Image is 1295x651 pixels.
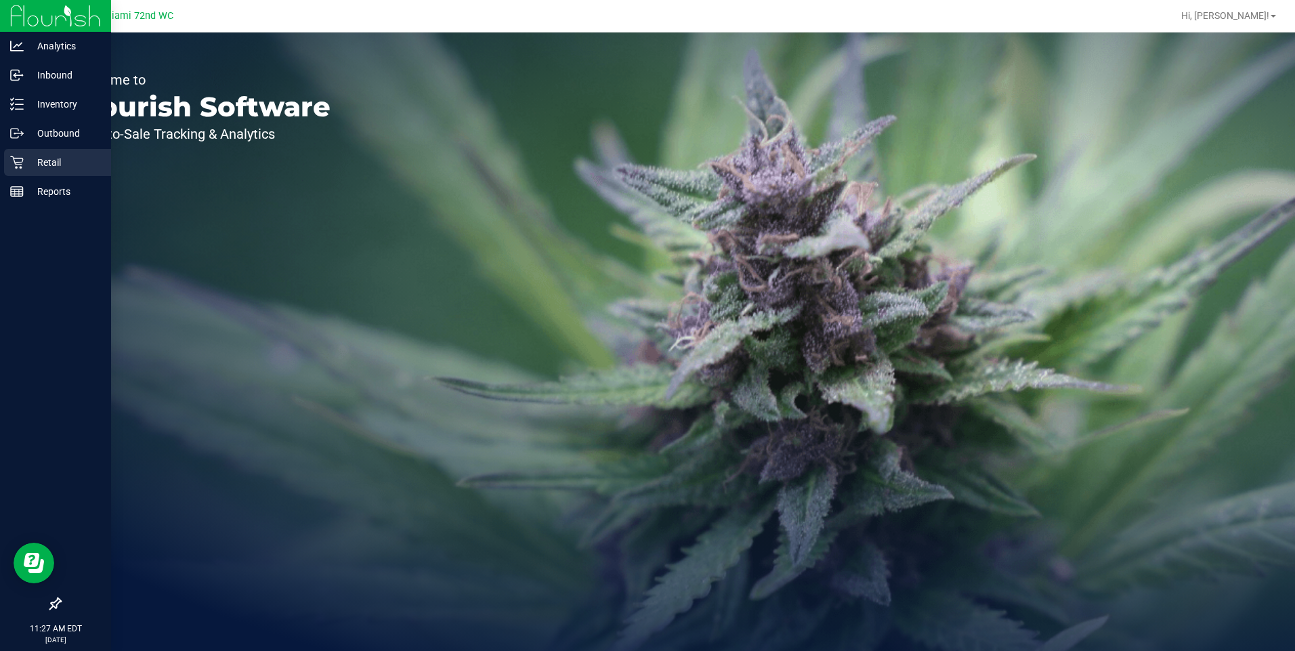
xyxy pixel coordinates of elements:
p: Analytics [24,38,105,54]
p: Reports [24,183,105,200]
p: Seed-to-Sale Tracking & Analytics [73,127,331,141]
p: Outbound [24,125,105,141]
inline-svg: Retail [10,156,24,169]
inline-svg: Outbound [10,127,24,140]
inline-svg: Inventory [10,97,24,111]
p: Inventory [24,96,105,112]
inline-svg: Analytics [10,39,24,53]
inline-svg: Reports [10,185,24,198]
p: [DATE] [6,635,105,645]
span: Hi, [PERSON_NAME]! [1181,10,1269,21]
p: 11:27 AM EDT [6,623,105,635]
p: Flourish Software [73,93,331,120]
p: Retail [24,154,105,171]
p: Welcome to [73,73,331,87]
span: Miami 72nd WC [103,10,173,22]
inline-svg: Inbound [10,68,24,82]
iframe: Resource center [14,543,54,583]
p: Inbound [24,67,105,83]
